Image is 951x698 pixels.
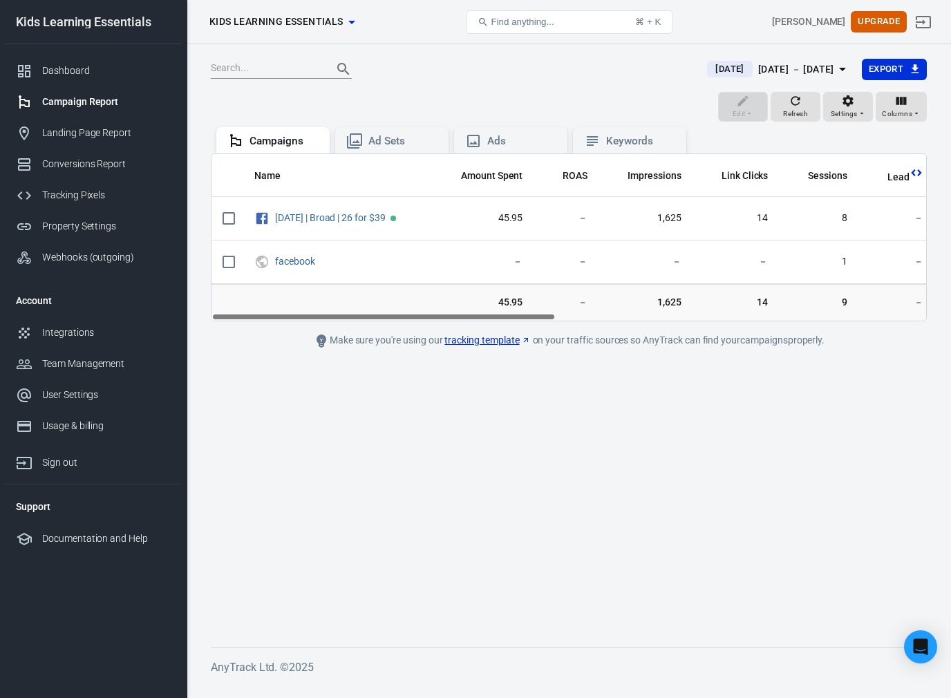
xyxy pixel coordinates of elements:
[606,134,675,149] div: Keywords
[42,326,171,340] div: Integrations
[466,10,673,34] button: Find anything...⌘ + K
[758,61,834,78] div: [DATE] － [DATE]
[443,255,523,269] span: －
[722,167,769,184] span: The number of clicks on links within the ad that led to advertiser-specified destinations
[254,169,281,183] span: Name
[610,255,681,269] span: －
[5,348,182,379] a: Team Management
[710,62,749,76] span: [DATE]
[790,296,847,310] span: 9
[610,296,681,310] span: 1,625
[211,659,927,676] h6: AnyTrack Ltd. © 2025
[42,357,171,371] div: Team Management
[851,11,907,32] button: Upgrade
[461,169,523,183] span: Amount Spent
[704,211,769,225] span: 14
[887,171,910,185] span: Lead
[42,455,171,470] div: Sign out
[211,154,926,321] div: scrollable content
[790,211,847,225] span: 8
[823,92,873,122] button: Settings
[327,53,360,86] button: Search
[704,296,769,310] span: 14
[610,211,681,225] span: 1,625
[876,92,927,122] button: Columns
[275,256,317,266] span: facebook
[5,411,182,442] a: Usage & billing
[254,254,270,270] svg: UTM & Web Traffic
[545,211,587,225] span: －
[42,95,171,109] div: Campaign Report
[882,108,912,120] span: Columns
[5,242,182,273] a: Webhooks (outgoing)
[5,211,182,242] a: Property Settings
[42,388,171,402] div: User Settings
[904,630,937,663] div: Open Intercom Messenger
[869,211,923,225] span: －
[783,108,808,120] span: Refresh
[5,117,182,149] a: Landing Page Report
[275,212,386,223] a: [DATE] | Broad | 26 for $39
[5,180,182,211] a: Tracking Pixels
[42,126,171,140] div: Landing Page Report
[5,55,182,86] a: Dashboard
[42,419,171,433] div: Usage & billing
[461,167,523,184] span: The estimated total amount of money you've spent on your campaign, ad set or ad during its schedule.
[628,167,681,184] span: The number of times your ads were on screen.
[443,211,523,225] span: 45.95
[368,134,437,149] div: Ad Sets
[5,442,182,478] a: Sign out
[491,17,554,27] span: Find anything...
[5,284,182,317] li: Account
[204,9,360,35] button: Kids Learning Essentials
[790,255,847,269] span: 1
[42,250,171,265] div: Webhooks (outgoing)
[444,333,530,348] a: tracking template
[42,531,171,546] div: Documentation and Help
[771,92,820,122] button: Refresh
[209,13,343,30] span: Kids Learning Essentials
[254,169,299,183] span: Name
[5,149,182,180] a: Conversions Report
[275,213,388,223] span: 19SEP25 | Broad | 26 for $39
[443,296,523,310] span: 45.95
[831,108,858,120] span: Settings
[869,171,910,185] span: Lead
[254,210,270,227] svg: Facebook Ads
[5,16,182,28] div: Kids Learning Essentials
[545,255,587,269] span: －
[635,17,661,27] div: ⌘ + K
[610,167,681,184] span: The number of times your ads were on screen.
[772,15,845,29] div: Account id: NtgCPd8J
[862,59,927,80] button: Export
[907,6,940,39] a: Sign out
[790,169,847,183] span: Sessions
[563,169,587,183] span: ROAS
[910,166,923,180] svg: This column is calculated from AnyTrack real-time data
[5,317,182,348] a: Integrations
[722,169,769,183] span: Link Clicks
[42,219,171,234] div: Property Settings
[808,169,847,183] span: Sessions
[5,379,182,411] a: User Settings
[545,167,587,184] span: The total return on ad spend
[42,64,171,78] div: Dashboard
[628,169,681,183] span: Impressions
[545,296,587,310] span: －
[249,134,319,149] div: Campaigns
[487,134,556,149] div: Ads
[42,157,171,171] div: Conversions Report
[869,255,923,269] span: －
[869,296,923,310] span: －
[258,332,880,349] div: Make sure you're using our on your traffic sources so AnyTrack can find your campaigns properly.
[704,167,769,184] span: The number of clicks on links within the ad that led to advertiser-specified destinations
[390,216,396,221] span: Active
[42,188,171,202] div: Tracking Pixels
[5,490,182,523] li: Support
[275,256,315,267] a: facebook
[704,255,769,269] span: －
[211,60,321,78] input: Search...
[696,58,861,81] button: [DATE][DATE] － [DATE]
[5,86,182,117] a: Campaign Report
[563,167,587,184] span: The total return on ad spend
